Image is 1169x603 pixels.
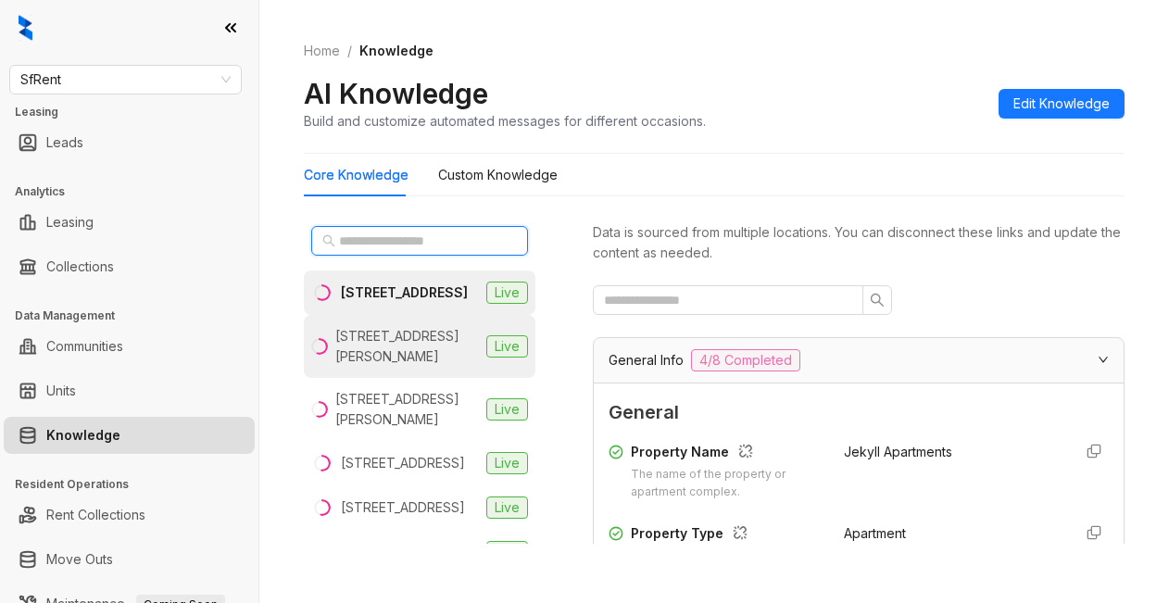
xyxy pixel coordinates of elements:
[631,466,822,501] div: The name of the property or apartment complex.
[438,165,558,185] div: Custom Knowledge
[4,496,255,534] li: Rent Collections
[304,111,706,131] div: Build and customize automated messages for different occasions.
[359,43,434,58] span: Knowledge
[631,442,822,466] div: Property Name
[486,398,528,421] span: Live
[631,523,822,547] div: Property Type
[341,453,465,473] div: [STREET_ADDRESS]
[347,41,352,61] li: /
[46,541,113,578] a: Move Outs
[304,165,409,185] div: Core Knowledge
[486,282,528,304] span: Live
[593,222,1125,263] div: Data is sourced from multiple locations. You can disconnect these links and update the content as...
[15,308,258,324] h3: Data Management
[4,248,255,285] li: Collections
[46,248,114,285] a: Collections
[304,76,488,111] h2: AI Knowledge
[4,372,255,409] li: Units
[335,389,479,430] div: [STREET_ADDRESS][PERSON_NAME]
[300,41,344,61] a: Home
[46,124,83,161] a: Leads
[870,293,885,308] span: search
[322,234,335,247] span: search
[4,541,255,578] li: Move Outs
[4,124,255,161] li: Leads
[19,15,32,41] img: logo
[4,417,255,454] li: Knowledge
[1013,94,1110,114] span: Edit Knowledge
[844,525,906,541] span: Apartment
[15,104,258,120] h3: Leasing
[691,349,800,371] span: 4/8 Completed
[844,444,952,459] span: Jekyll Apartments
[609,350,684,371] span: General Info
[46,417,120,454] a: Knowledge
[486,496,528,519] span: Live
[594,338,1124,383] div: General Info4/8 Completed
[46,204,94,241] a: Leasing
[486,335,528,358] span: Live
[486,452,528,474] span: Live
[46,372,76,409] a: Units
[4,328,255,365] li: Communities
[486,541,528,563] span: Live
[20,66,231,94] span: SfRent
[15,183,258,200] h3: Analytics
[1098,354,1109,365] span: expanded
[341,497,465,518] div: [STREET_ADDRESS]
[341,542,465,562] div: [STREET_ADDRESS]
[4,204,255,241] li: Leasing
[341,283,468,303] div: [STREET_ADDRESS]
[15,476,258,493] h3: Resident Operations
[999,89,1125,119] button: Edit Knowledge
[609,398,1109,427] span: General
[335,326,479,367] div: [STREET_ADDRESS][PERSON_NAME]
[46,328,123,365] a: Communities
[46,496,145,534] a: Rent Collections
